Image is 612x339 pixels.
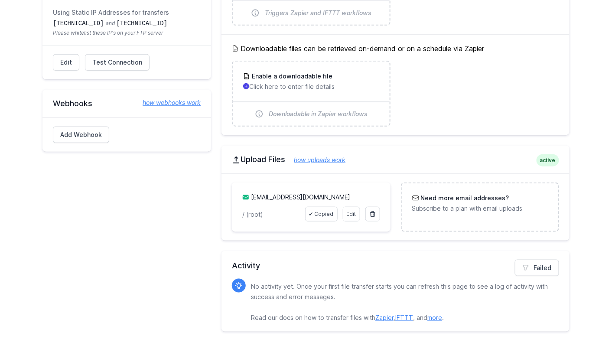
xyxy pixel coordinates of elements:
h2: Webhooks [53,98,201,109]
span: Test Connection [92,58,142,67]
h3: Enable a downloadable file [250,72,332,81]
span: active [537,154,559,166]
a: Add Webhook [53,127,109,143]
a: ✔ Copied [305,207,338,222]
a: Edit [343,207,360,222]
a: Test Connection [85,54,150,71]
a: how webhooks work [134,98,201,107]
h3: Need more email addresses? [419,194,509,202]
h2: Upload Files [232,154,559,165]
span: Downloadable in Zapier workflows [269,110,368,118]
a: Failed [515,260,559,276]
code: [TECHNICAL_ID] [53,20,104,27]
a: Enable a downloadable file Click here to enter file details Downloadable in Zapier workflows [233,62,389,126]
code: [TECHNICAL_ID] [117,20,168,27]
a: Edit [53,54,79,71]
h2: Activity [232,260,559,272]
a: IFTTT [395,314,413,321]
p: Subscribe to a plan with email uploads [412,204,548,213]
p: Click here to enter file details [243,82,379,91]
a: [EMAIL_ADDRESS][DOMAIN_NAME] [251,193,350,201]
p: / (root) [242,210,299,219]
a: more [427,314,442,321]
a: how uploads work [285,156,345,163]
span: Triggers Zapier and IFTTT workflows [265,9,371,17]
dt: Using Static IP Addresses for transfers [53,8,201,17]
iframe: Drift Widget Chat Controller [569,296,602,329]
h5: Downloadable files can be retrieved on-demand or on a schedule via Zapier [232,43,559,54]
span: and [106,20,115,26]
span: Please whitelist these IP's on your FTP server [53,29,201,36]
p: No activity yet. Once your first file transfer starts you can refresh this page to see a log of a... [251,281,552,323]
a: Need more email addresses? Subscribe to a plan with email uploads [402,183,558,223]
a: Zapier [375,314,394,321]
